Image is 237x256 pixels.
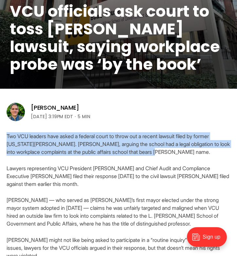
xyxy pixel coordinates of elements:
span: 5 min [78,113,90,120]
a: [PERSON_NAME] [31,104,79,112]
p: Lawyers representing VCU President [PERSON_NAME] and Chief Audit and Compliance Executive [PERSON... [7,164,230,188]
time: [DATE] 3:19PM EDT [31,113,73,120]
h1: VCU officials ask court to toss [PERSON_NAME] lawsuit, saying workplace probe was ‘by the book’ [10,3,227,73]
img: Graham Moomaw [7,103,25,121]
iframe: portal-trigger [181,224,237,256]
p: [PERSON_NAME] — who served as [PERSON_NAME]’s first mayor elected under the strong mayor system a... [7,196,230,228]
p: Two VCU leaders have asked a federal court to throw out a recent lawsuit filed by former [US_STAT... [7,132,230,156]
